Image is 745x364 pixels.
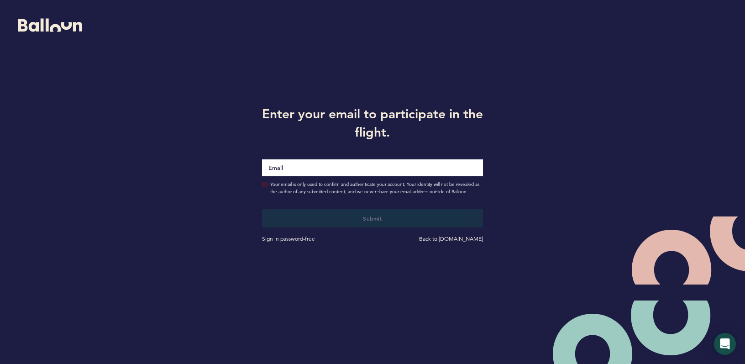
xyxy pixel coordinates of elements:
span: Your email is only used to confirm and authenticate your account. Your identity will not be revea... [270,181,483,195]
div: Open Intercom Messenger [714,333,736,355]
span: Submit [363,215,382,222]
a: Back to [DOMAIN_NAME] [419,235,483,242]
a: Sign in password-free [262,235,315,242]
button: Submit [262,209,483,227]
h1: Enter your email to participate in the flight. [255,105,490,141]
input: Email [262,159,483,176]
